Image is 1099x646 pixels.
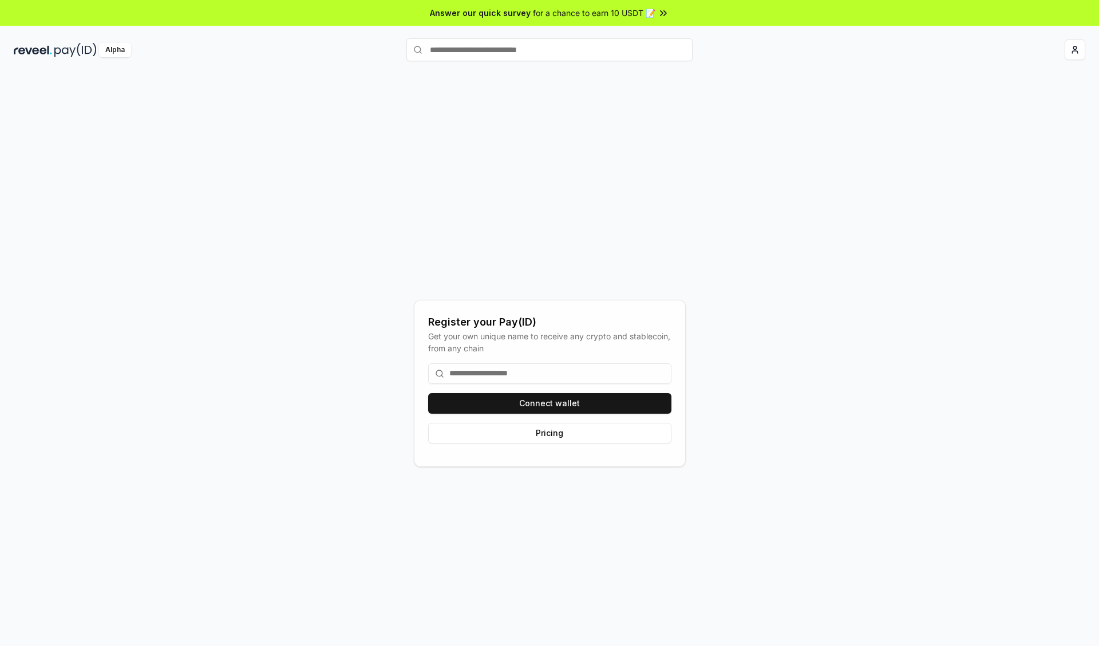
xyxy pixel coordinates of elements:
div: Get your own unique name to receive any crypto and stablecoin, from any chain [428,330,671,354]
img: pay_id [54,43,97,57]
div: Alpha [99,43,131,57]
span: Answer our quick survey [430,7,531,19]
img: reveel_dark [14,43,52,57]
span: for a chance to earn 10 USDT 📝 [533,7,655,19]
button: Connect wallet [428,393,671,414]
button: Pricing [428,423,671,443]
div: Register your Pay(ID) [428,314,671,330]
